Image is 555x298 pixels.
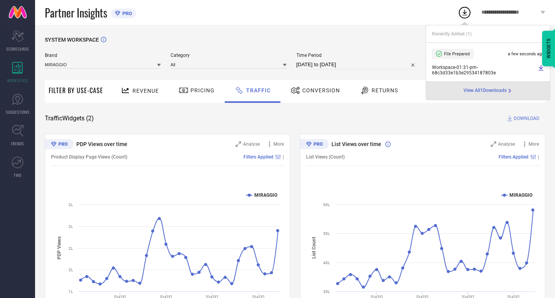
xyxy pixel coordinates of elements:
[69,203,73,207] text: 2L
[6,109,30,115] span: SUGGESTIONS
[491,141,496,147] svg: Zoom
[273,141,284,147] span: More
[243,154,273,160] span: Filters Applied
[372,87,398,93] span: Returns
[300,139,329,151] div: Premium
[508,51,544,56] span: a few seconds ago
[132,88,159,94] span: Revenue
[45,53,161,58] span: Brand
[246,87,271,93] span: Traffic
[463,88,513,94] a: View All1Downloads
[45,37,99,43] span: SYSTEM WORKSPACE
[458,5,472,19] div: Open download list
[190,87,215,93] span: Pricing
[302,87,340,93] span: Conversion
[56,236,62,259] tspan: PDP Views
[432,65,536,76] span: Workspace - 01:31-pm - 68c3d33e1b3e29534187803e
[514,115,539,122] span: DOWNLOAD
[463,88,513,94] div: Open download page
[283,154,284,160] span: |
[323,261,330,265] text: 40L
[11,141,24,146] span: TRENDS
[323,203,330,207] text: 60L
[306,154,345,160] span: List Views (Count)
[538,65,544,76] a: Download
[323,231,330,236] text: 50L
[236,141,241,147] svg: Zoom
[49,86,103,95] span: Filter By Use-Case
[69,246,73,250] text: 2L
[296,53,419,58] span: Time Period
[499,154,529,160] span: Filters Applied
[529,141,539,147] span: More
[69,224,73,229] text: 2L
[498,141,515,147] span: Analyse
[296,60,419,69] input: Select time period
[51,154,127,160] span: Product Display Page Views (Count)
[243,141,260,147] span: Analyse
[14,172,21,178] span: FWD
[45,5,107,21] span: Partner Insights
[69,289,73,294] text: 1L
[120,11,132,16] span: PRO
[463,88,507,94] span: View All 1 Downloads
[538,154,539,160] span: |
[311,237,317,259] tspan: List Count
[509,192,532,198] text: MIRAGGIO
[45,139,74,151] div: Premium
[6,46,29,52] span: SCORECARDS
[7,78,28,83] span: WORKSPACE
[171,53,287,58] span: Category
[69,268,73,272] text: 2L
[323,289,330,294] text: 30L
[254,192,277,198] text: MIRAGGIO
[331,141,381,147] span: List Views over time
[45,115,94,122] span: Traffic Widgets ( 2 )
[432,31,472,37] span: Recently Added ( 1 )
[76,141,127,147] span: PDP Views over time
[444,51,470,56] span: File Prepared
